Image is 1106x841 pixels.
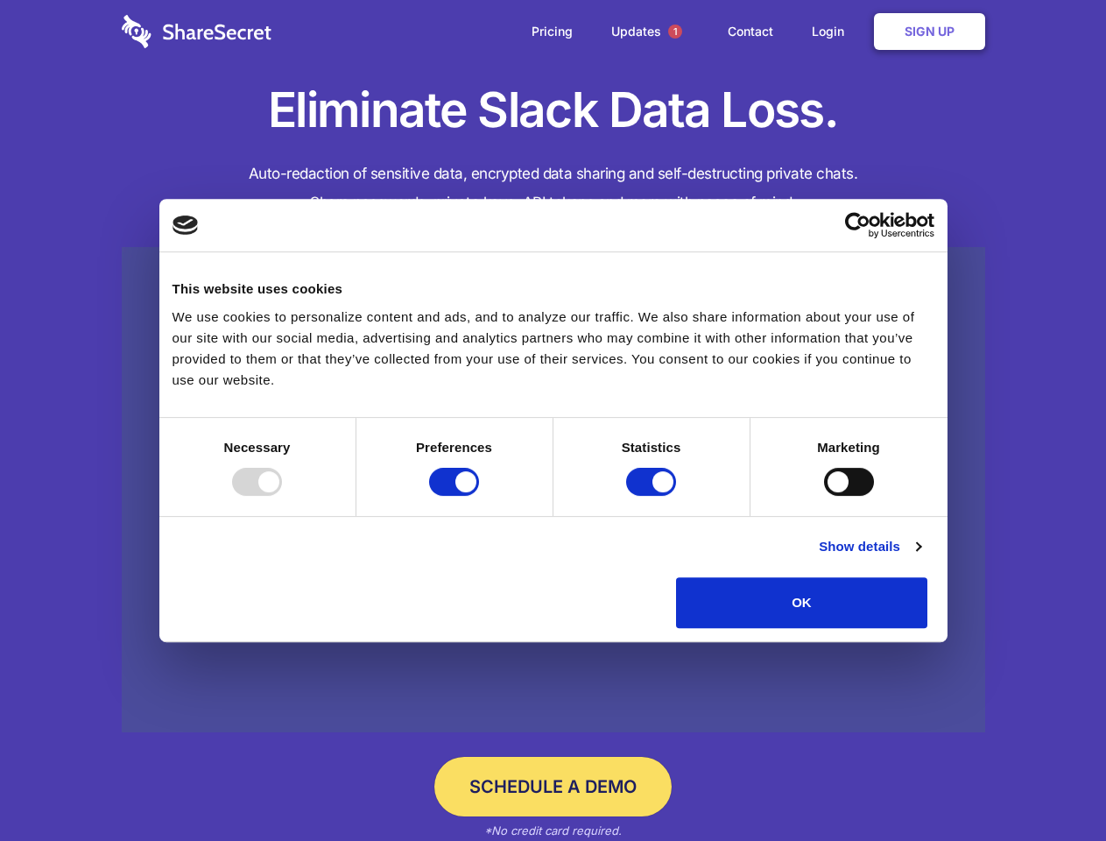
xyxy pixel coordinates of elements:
a: Contact [710,4,791,59]
img: logo [173,216,199,235]
strong: Necessary [224,440,291,455]
h4: Auto-redaction of sensitive data, encrypted data sharing and self-destructing private chats. Shar... [122,159,985,217]
a: Pricing [514,4,590,59]
a: Show details [819,536,920,557]
div: We use cookies to personalize content and ads, and to analyze our traffic. We also share informat... [173,307,934,391]
span: 1 [668,25,682,39]
button: OK [676,577,927,628]
a: Schedule a Demo [434,757,672,816]
strong: Marketing [817,440,880,455]
img: logo-wordmark-white-trans-d4663122ce5f474addd5e946df7df03e33cb6a1c49d2221995e7729f52c070b2.svg [122,15,271,48]
a: Login [794,4,870,59]
h1: Eliminate Slack Data Loss. [122,79,985,142]
a: Sign Up [874,13,985,50]
strong: Preferences [416,440,492,455]
strong: Statistics [622,440,681,455]
a: Wistia video thumbnail [122,247,985,733]
em: *No credit card required. [484,823,622,837]
a: Usercentrics Cookiebot - opens in a new window [781,212,934,238]
div: This website uses cookies [173,279,934,300]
